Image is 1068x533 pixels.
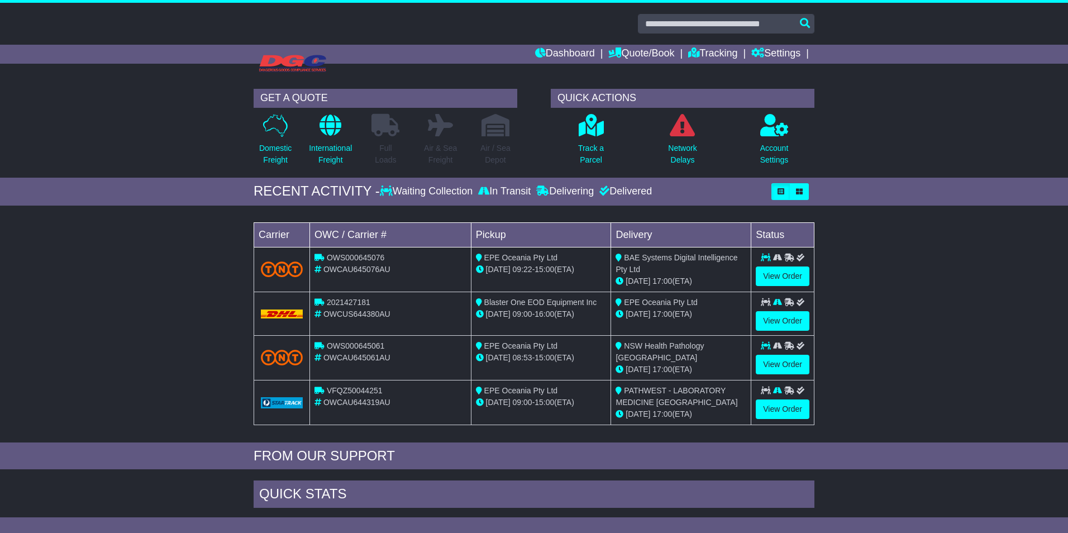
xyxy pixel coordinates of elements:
[308,113,352,172] a: InternationalFreight
[616,364,746,375] div: (ETA)
[626,310,650,318] span: [DATE]
[310,222,471,247] td: OWC / Carrier #
[261,350,303,365] img: TNT_Domestic.png
[484,253,558,262] span: EPE Oceania Pty Ltd
[688,45,737,64] a: Tracking
[259,113,292,172] a: DomesticFreight
[486,265,511,274] span: [DATE]
[535,310,554,318] span: 16:00
[667,113,697,172] a: NetworkDelays
[535,265,554,274] span: 15:00
[254,183,380,199] div: RECENT ACTIVITY -
[756,399,809,419] a: View Order
[486,398,511,407] span: [DATE]
[475,185,533,198] div: In Transit
[578,142,604,166] p: Track a Parcel
[616,341,704,362] span: NSW Health Pathology [GEOGRAPHIC_DATA]
[760,113,789,172] a: AccountSettings
[756,266,809,286] a: View Order
[756,355,809,374] a: View Order
[608,45,674,64] a: Quote/Book
[261,261,303,277] img: TNT_Domestic.png
[484,298,597,307] span: Blaster One EOD Equipment Inc
[751,45,800,64] a: Settings
[652,310,672,318] span: 17:00
[513,353,532,362] span: 08:53
[323,353,390,362] span: OWCAU645061AU
[480,142,511,166] p: Air / Sea Depot
[760,142,789,166] p: Account Settings
[309,142,352,166] p: International Freight
[254,448,814,464] div: FROM OUR SUPPORT
[484,341,558,350] span: EPE Oceania Pty Ltd
[535,353,554,362] span: 15:00
[424,142,457,166] p: Air & Sea Freight
[513,310,532,318] span: 09:00
[756,311,809,331] a: View Order
[578,113,604,172] a: Track aParcel
[484,386,558,395] span: EPE Oceania Pty Ltd
[327,253,385,262] span: OWS000645076
[616,308,746,320] div: (ETA)
[616,408,746,420] div: (ETA)
[254,222,310,247] td: Carrier
[323,310,390,318] span: OWCUS644380AU
[652,277,672,285] span: 17:00
[616,386,737,407] span: PATHWEST - LABORATORY MEDICINE [GEOGRAPHIC_DATA]
[323,398,390,407] span: OWCAU644319AU
[476,264,607,275] div: - (ETA)
[261,397,303,408] img: GetCarrierServiceLogo
[652,410,672,418] span: 17:00
[476,308,607,320] div: - (ETA)
[259,142,292,166] p: Domestic Freight
[616,253,737,274] span: BAE Systems Digital Intelligence Pty Ltd
[476,397,607,408] div: - (ETA)
[626,410,650,418] span: [DATE]
[535,45,595,64] a: Dashboard
[486,353,511,362] span: [DATE]
[486,310,511,318] span: [DATE]
[668,142,697,166] p: Network Delays
[626,365,650,374] span: [DATE]
[597,185,652,198] div: Delivered
[323,265,390,274] span: OWCAU645076AU
[751,222,814,247] td: Status
[652,365,672,374] span: 17:00
[254,89,517,108] div: GET A QUOTE
[476,352,607,364] div: - (ETA)
[261,310,303,318] img: DHL.png
[327,386,383,395] span: VFQZ50044251
[513,265,532,274] span: 09:22
[611,222,751,247] td: Delivery
[371,142,399,166] p: Full Loads
[535,398,554,407] span: 15:00
[327,298,370,307] span: 2021427181
[533,185,597,198] div: Delivering
[513,398,532,407] span: 09:00
[254,480,814,511] div: Quick Stats
[471,222,611,247] td: Pickup
[551,89,814,108] div: QUICK ACTIONS
[624,298,698,307] span: EPE Oceania Pty Ltd
[327,341,385,350] span: OWS000645061
[616,275,746,287] div: (ETA)
[626,277,650,285] span: [DATE]
[380,185,475,198] div: Waiting Collection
